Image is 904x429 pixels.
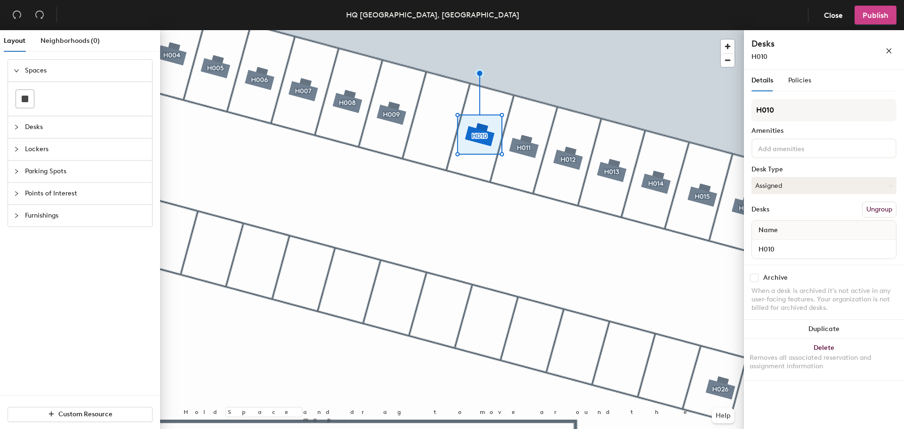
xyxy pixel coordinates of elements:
button: DeleteRemoves all associated reservation and assignment information [744,339,904,380]
span: Desks [25,116,146,138]
span: Lockers [25,138,146,160]
div: When a desk is archived it's not active in any user-facing features. Your organization is not bil... [751,287,896,312]
div: Archive [763,274,788,282]
div: Desks [751,206,769,213]
span: Close [824,11,843,20]
div: HQ [GEOGRAPHIC_DATA], [GEOGRAPHIC_DATA] [346,9,519,21]
button: Custom Resource [8,407,153,422]
input: Unnamed desk [754,243,894,256]
h4: Desks [751,38,855,50]
button: Undo (⌘ + Z) [8,6,26,24]
span: Policies [788,76,811,84]
span: Layout [4,37,25,45]
input: Add amenities [756,142,841,154]
span: Points of Interest [25,183,146,204]
button: Publish [855,6,896,24]
span: expanded [14,68,19,73]
div: Amenities [751,127,896,135]
div: Removes all associated reservation and assignment information [750,354,898,371]
span: Name [754,222,783,239]
span: undo [12,10,22,19]
span: Parking Spots [25,161,146,182]
span: Spaces [25,60,146,81]
button: Help [712,408,734,423]
span: close [886,48,892,54]
span: Publish [863,11,888,20]
button: Redo (⌘ + ⇧ + Z) [30,6,49,24]
span: Neighborhoods (0) [40,37,100,45]
button: Assigned [751,177,896,194]
button: Ungroup [862,202,896,218]
span: collapsed [14,146,19,152]
span: collapsed [14,169,19,174]
span: H010 [751,53,767,61]
span: collapsed [14,213,19,219]
span: collapsed [14,191,19,196]
span: Details [751,76,773,84]
span: collapsed [14,124,19,130]
button: Close [816,6,851,24]
span: Custom Resource [58,410,113,418]
span: Furnishings [25,205,146,227]
button: Duplicate [744,320,904,339]
div: Desk Type [751,166,896,173]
